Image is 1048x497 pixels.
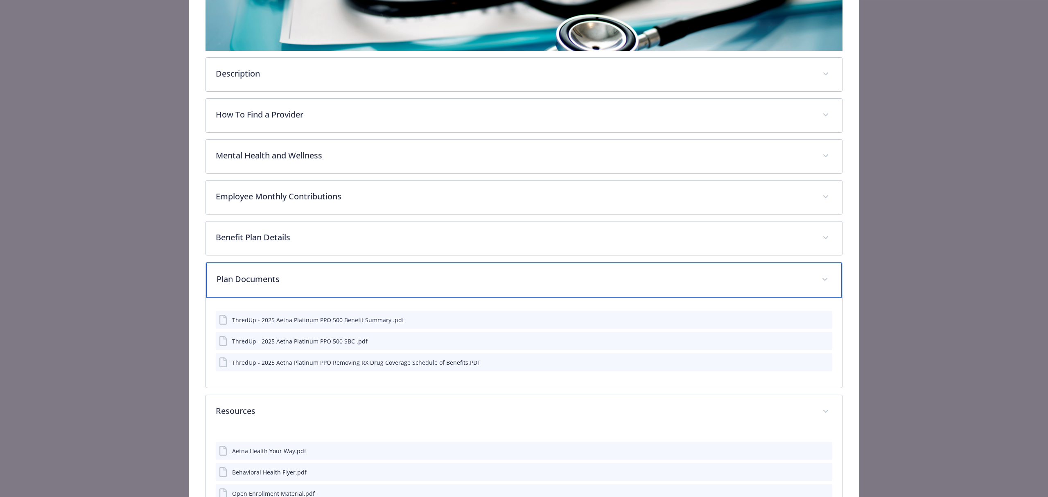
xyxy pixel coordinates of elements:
[206,140,842,173] div: Mental Health and Wellness
[809,468,815,477] button: download file
[216,231,813,244] p: Benefit Plan Details
[809,358,815,367] button: download file
[822,447,829,455] button: preview file
[206,58,842,91] div: Description
[216,68,813,80] p: Description
[809,316,815,324] button: download file
[206,262,842,298] div: Plan Documents
[822,337,829,346] button: preview file
[232,316,404,324] div: ThredUp - 2025 Aetna Platinum PPO 500 Benefit Summary .pdf
[232,468,307,477] div: Behavioral Health Flyer.pdf
[206,221,842,255] div: Benefit Plan Details
[822,468,829,477] button: preview file
[822,316,829,324] button: preview file
[232,447,306,455] div: Aetna Health Your Way.pdf
[216,108,813,121] p: How To Find a Provider
[232,358,480,367] div: ThredUp - 2025 Aetna Platinum PPO Removing RX Drug Coverage Schedule of Benefits.PDF
[216,405,813,417] p: Resources
[232,337,368,346] div: ThredUp - 2025 Aetna Platinum PPO 500 SBC .pdf
[206,298,842,388] div: Plan Documents
[809,337,815,346] button: download file
[216,149,813,162] p: Mental Health and Wellness
[217,273,812,285] p: Plan Documents
[206,395,842,429] div: Resources
[822,358,829,367] button: preview file
[216,190,813,203] p: Employee Monthly Contributions
[206,181,842,214] div: Employee Monthly Contributions
[809,447,815,455] button: download file
[206,99,842,132] div: How To Find a Provider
